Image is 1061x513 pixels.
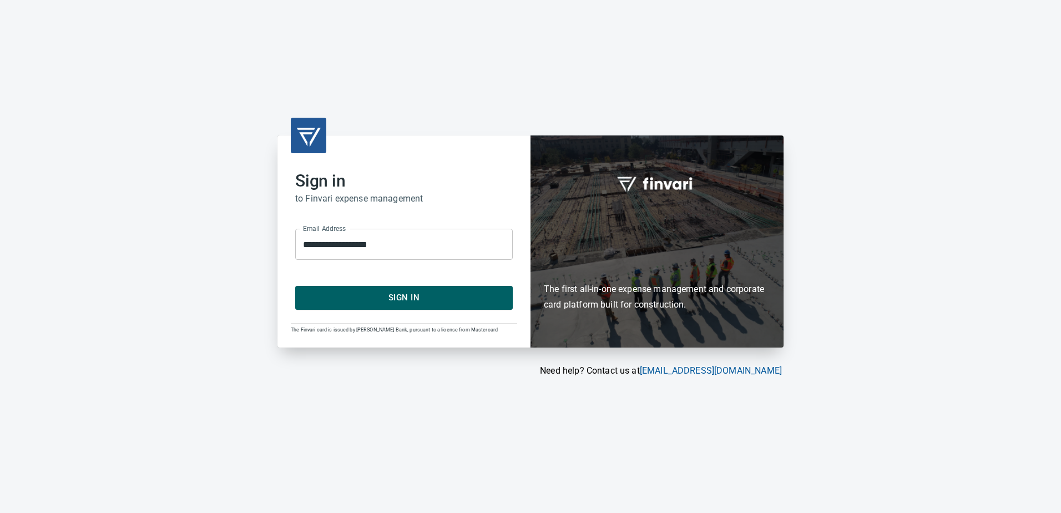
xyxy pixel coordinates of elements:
span: Sign In [307,290,501,305]
a: [EMAIL_ADDRESS][DOMAIN_NAME] [640,365,782,376]
h6: The first all-in-one expense management and corporate card platform built for construction. [544,217,770,313]
button: Sign In [295,286,513,309]
h2: Sign in [295,171,513,191]
img: transparent_logo.png [295,122,322,149]
img: fullword_logo_white.png [615,170,699,196]
p: Need help? Contact us at [277,364,782,378]
div: Finvari [530,135,784,347]
span: The Finvari card is issued by [PERSON_NAME] Bank, pursuant to a license from Mastercard [291,327,498,333]
h6: to Finvari expense management [295,191,513,207]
